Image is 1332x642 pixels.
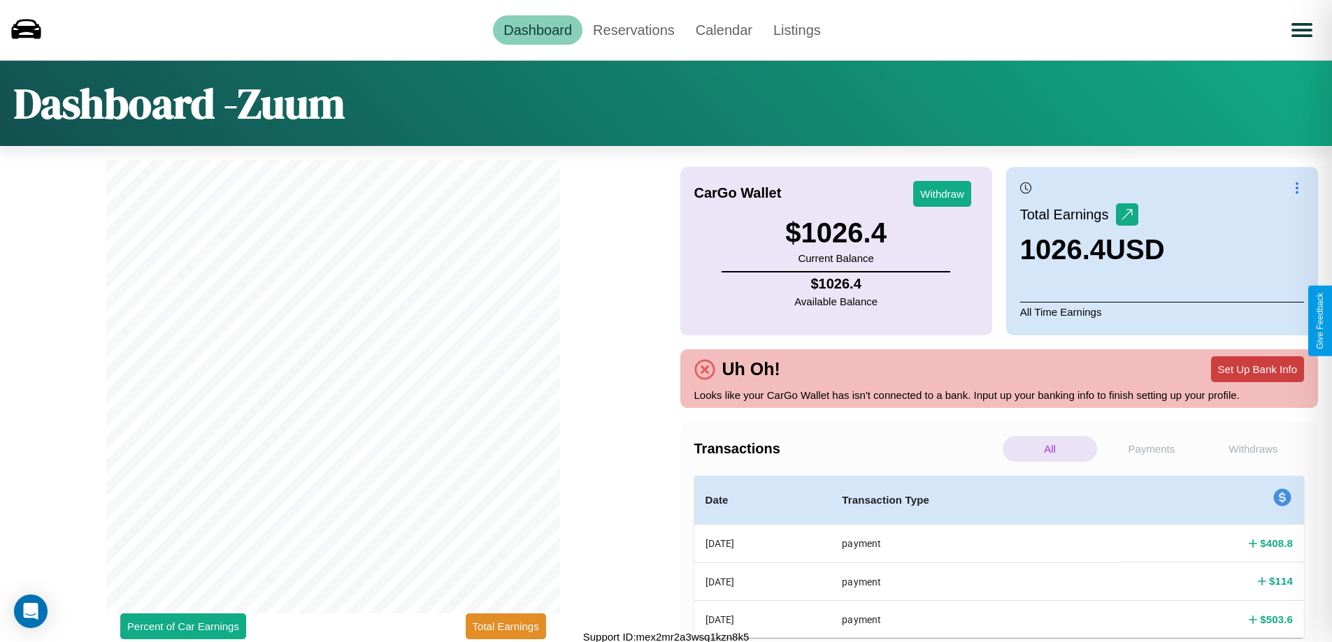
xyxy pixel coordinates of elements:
[763,15,831,45] a: Listings
[831,562,1121,600] th: payment
[1282,10,1322,50] button: Open menu
[466,613,546,639] button: Total Earnings
[1315,293,1325,349] div: Give Feedback
[785,249,887,268] p: Current Balance
[842,492,1110,509] h4: Transaction Type
[706,492,820,509] h4: Date
[1003,436,1097,462] p: All
[694,562,831,600] th: [DATE]
[913,181,971,207] button: Withdraw
[694,441,999,457] h4: Transactions
[694,525,831,563] th: [DATE]
[1020,234,1165,265] h3: 1026.4 USD
[794,276,878,292] h4: $ 1026.4
[794,292,878,311] p: Available Balance
[785,217,887,249] h3: $ 1026.4
[1020,302,1304,321] p: All Time Earnings
[715,359,787,379] h4: Uh Oh!
[1211,356,1304,382] button: Set Up Bank Info
[694,476,1305,638] table: simple table
[694,185,782,201] h4: CarGo Wallet
[14,594,48,628] div: Open Intercom Messenger
[1260,536,1293,550] h4: $ 408.8
[1269,574,1293,588] h4: $ 114
[493,15,582,45] a: Dashboard
[694,601,831,638] th: [DATE]
[694,386,1305,404] p: Looks like your CarGo Wallet has isn't connected to a bank. Input up your banking info to finish ...
[1020,202,1116,227] p: Total Earnings
[582,15,685,45] a: Reservations
[1206,436,1301,462] p: Withdraws
[685,15,763,45] a: Calendar
[831,601,1121,638] th: payment
[831,525,1121,563] th: payment
[1260,612,1293,627] h4: $ 503.6
[120,613,246,639] button: Percent of Car Earnings
[14,75,345,132] h1: Dashboard - Zuum
[1104,436,1198,462] p: Payments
